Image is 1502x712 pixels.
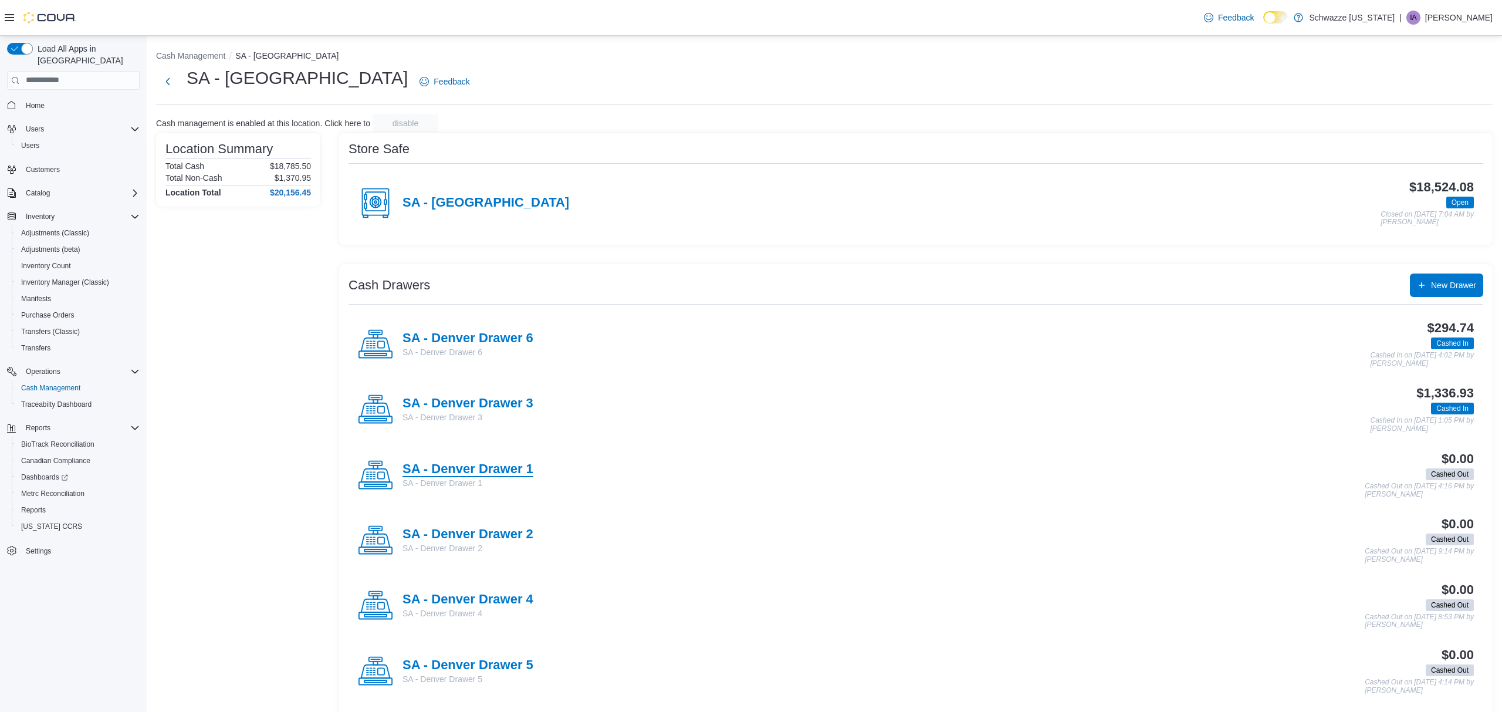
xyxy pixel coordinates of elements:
[21,311,75,320] span: Purchase Orders
[12,241,144,258] button: Adjustments (beta)
[16,275,114,289] a: Inventory Manager (Classic)
[16,487,89,501] a: Metrc Reconciliation
[12,469,144,485] a: Dashboards
[16,242,140,257] span: Adjustments (beta)
[12,258,144,274] button: Inventory Count
[16,242,85,257] a: Adjustments (beta)
[1426,468,1474,480] span: Cashed Out
[156,50,1493,64] nav: An example of EuiBreadcrumbs
[402,411,533,423] p: SA - Denver Drawer 3
[21,98,140,113] span: Home
[21,489,84,498] span: Metrc Reconciliation
[12,436,144,453] button: BioTrack Reconciliation
[21,400,92,409] span: Traceabilty Dashboard
[12,274,144,291] button: Inventory Manager (Classic)
[21,456,90,465] span: Canadian Compliance
[12,518,144,535] button: [US_STATE] CCRS
[434,76,469,87] span: Feedback
[165,142,273,156] h3: Location Summary
[402,608,533,619] p: SA - Denver Drawer 4
[1409,180,1474,194] h3: $18,524.08
[1218,12,1254,23] span: Feedback
[21,421,55,435] button: Reports
[16,139,140,153] span: Users
[1442,648,1474,662] h3: $0.00
[12,225,144,241] button: Adjustments (Classic)
[21,505,46,515] span: Reports
[21,122,49,136] button: Users
[26,546,51,556] span: Settings
[270,161,311,171] p: $18,785.50
[12,485,144,502] button: Metrc Reconciliation
[1406,11,1420,25] div: Isaac Atencio
[2,185,144,201] button: Catalog
[21,162,140,177] span: Customers
[1199,6,1259,29] a: Feedback
[1365,679,1474,694] p: Cashed Out on [DATE] 4:14 PM by [PERSON_NAME]
[349,142,410,156] h3: Store Safe
[2,121,144,137] button: Users
[12,137,144,154] button: Users
[21,440,94,449] span: BioTrack Reconciliation
[1431,600,1469,610] span: Cashed Out
[16,275,140,289] span: Inventory Manager (Classic)
[1427,321,1474,335] h3: $294.74
[187,66,408,90] h1: SA - [GEOGRAPHIC_DATA]
[16,437,140,451] span: BioTrack Reconciliation
[16,226,140,240] span: Adjustments (Classic)
[402,658,533,673] h4: SA - Denver Drawer 5
[156,51,225,60] button: Cash Management
[1365,548,1474,563] p: Cashed Out on [DATE] 9:14 PM by [PERSON_NAME]
[156,119,370,128] p: Cash management is enabled at this location. Click here to
[16,519,140,534] span: Washington CCRS
[16,503,50,517] a: Reports
[402,592,533,608] h4: SA - Denver Drawer 4
[16,470,140,484] span: Dashboards
[12,453,144,469] button: Canadian Compliance
[21,544,56,558] a: Settings
[21,186,55,200] button: Catalog
[21,122,140,136] span: Users
[21,210,140,224] span: Inventory
[21,228,89,238] span: Adjustments (Classic)
[1431,469,1469,480] span: Cashed Out
[402,396,533,411] h4: SA - Denver Drawer 3
[16,454,140,468] span: Canadian Compliance
[402,462,533,477] h4: SA - Denver Drawer 1
[16,325,140,339] span: Transfers (Classic)
[21,186,140,200] span: Catalog
[373,114,438,133] button: disable
[1370,352,1474,367] p: Cashed In on [DATE] 4:02 PM by [PERSON_NAME]
[1442,583,1474,597] h3: $0.00
[1399,11,1402,25] p: |
[165,173,222,183] h6: Total Non-Cash
[275,173,311,183] p: $1,370.95
[1370,417,1474,433] p: Cashed In on [DATE] 1:05 PM by [PERSON_NAME]
[1446,197,1474,208] span: Open
[12,380,144,396] button: Cash Management
[16,226,94,240] a: Adjustments (Classic)
[1425,11,1493,25] p: [PERSON_NAME]
[1431,534,1469,545] span: Cashed Out
[16,308,79,322] a: Purchase Orders
[16,437,99,451] a: BioTrack Reconciliation
[26,188,50,198] span: Catalog
[415,70,474,93] a: Feedback
[235,51,339,60] button: SA - [GEOGRAPHIC_DATA]
[1365,482,1474,498] p: Cashed Out on [DATE] 4:16 PM by [PERSON_NAME]
[1309,11,1395,25] p: Schwazze [US_STATE]
[1365,613,1474,629] p: Cashed Out on [DATE] 8:53 PM by [PERSON_NAME]
[1426,664,1474,676] span: Cashed Out
[402,673,533,685] p: SA - Denver Drawer 5
[21,421,140,435] span: Reports
[1410,274,1483,297] button: New Drawer
[21,543,140,558] span: Settings
[12,340,144,356] button: Transfers
[16,397,96,411] a: Traceabilty Dashboard
[21,99,49,113] a: Home
[2,363,144,380] button: Operations
[270,188,311,197] h4: $20,156.45
[156,70,180,93] button: Next
[21,473,68,482] span: Dashboards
